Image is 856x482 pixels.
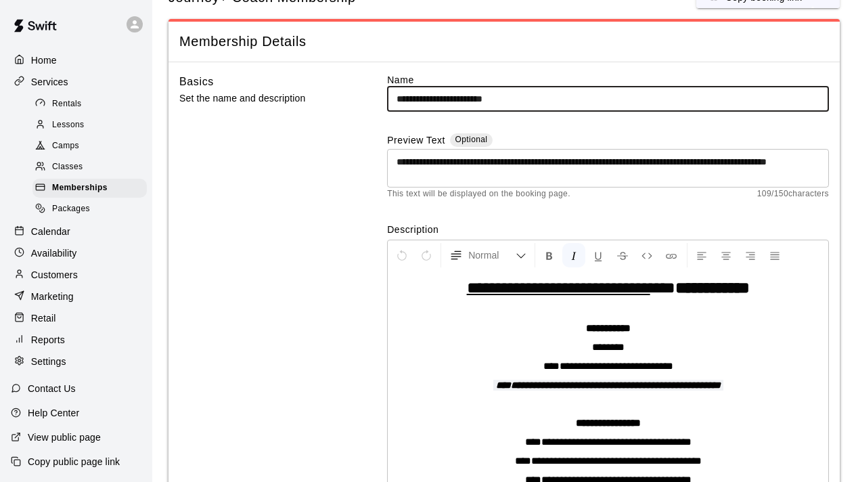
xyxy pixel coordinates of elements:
p: Reports [31,333,65,347]
span: Memberships [52,181,108,195]
p: Services [31,75,68,89]
p: View public page [28,431,101,444]
p: Home [31,53,57,67]
div: Camps [32,137,147,156]
a: Rentals [32,93,152,114]
button: Format Underline [587,243,610,267]
a: Memberships [32,178,152,199]
a: Settings [11,351,141,372]
button: Formatting Options [444,243,532,267]
div: Classes [32,158,147,177]
button: Center Align [715,243,738,267]
p: Customers [31,268,78,282]
label: Name [387,73,829,87]
p: Retail [31,311,56,325]
button: Left Align [690,243,713,267]
span: Camps [52,139,79,153]
p: Set the name and description [179,90,348,107]
span: Lessons [52,118,85,132]
div: Packages [32,200,147,219]
span: This text will be displayed on the booking page. [387,188,570,201]
p: Calendar [31,225,70,238]
button: Redo [415,243,438,267]
button: Insert Link [660,243,683,267]
p: Contact Us [28,382,76,395]
span: Classes [52,160,83,174]
span: Packages [52,202,90,216]
button: Insert Code [635,243,658,267]
a: Services [11,72,141,92]
a: Calendar [11,221,141,242]
a: Retail [11,308,141,328]
button: Right Align [739,243,762,267]
p: Settings [31,355,66,368]
label: Description [387,223,829,236]
a: Classes [32,157,152,178]
a: Marketing [11,286,141,307]
button: Justify Align [763,243,786,267]
div: Lessons [32,116,147,135]
a: Home [11,50,141,70]
button: Format Strikethrough [611,243,634,267]
p: Help Center [28,406,79,420]
a: Packages [32,199,152,220]
div: Rentals [32,95,147,114]
a: Customers [11,265,141,285]
a: Availability [11,243,141,263]
span: Optional [455,135,488,144]
p: Availability [31,246,77,260]
span: Normal [468,248,516,262]
button: Undo [390,243,413,267]
span: Rentals [52,97,82,111]
span: 109 / 150 characters [757,188,829,201]
p: Marketing [31,290,74,303]
span: Membership Details [179,32,829,51]
label: Preview Text [387,133,445,149]
div: Memberships [32,179,147,198]
a: Reports [11,330,141,350]
h6: Basics [179,73,214,91]
button: Format Bold [538,243,561,267]
button: Format Italics [562,243,585,267]
p: Copy public page link [28,455,120,468]
a: Lessons [32,114,152,135]
a: Camps [32,136,152,157]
